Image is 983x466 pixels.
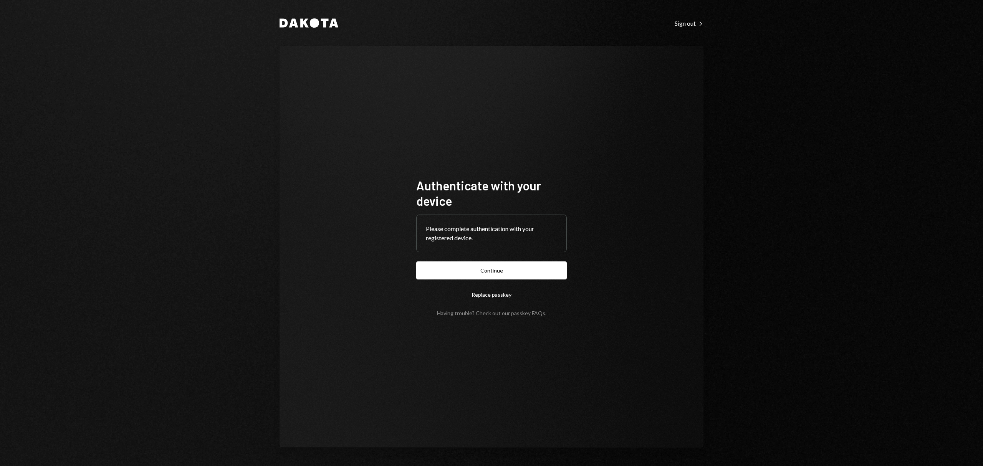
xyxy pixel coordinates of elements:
div: Please complete authentication with your registered device. [426,224,557,243]
a: Sign out [675,19,703,27]
h1: Authenticate with your device [416,178,567,208]
div: Having trouble? Check out our . [437,310,546,316]
div: Sign out [675,20,703,27]
button: Replace passkey [416,286,567,304]
button: Continue [416,261,567,279]
a: passkey FAQs [511,310,545,317]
